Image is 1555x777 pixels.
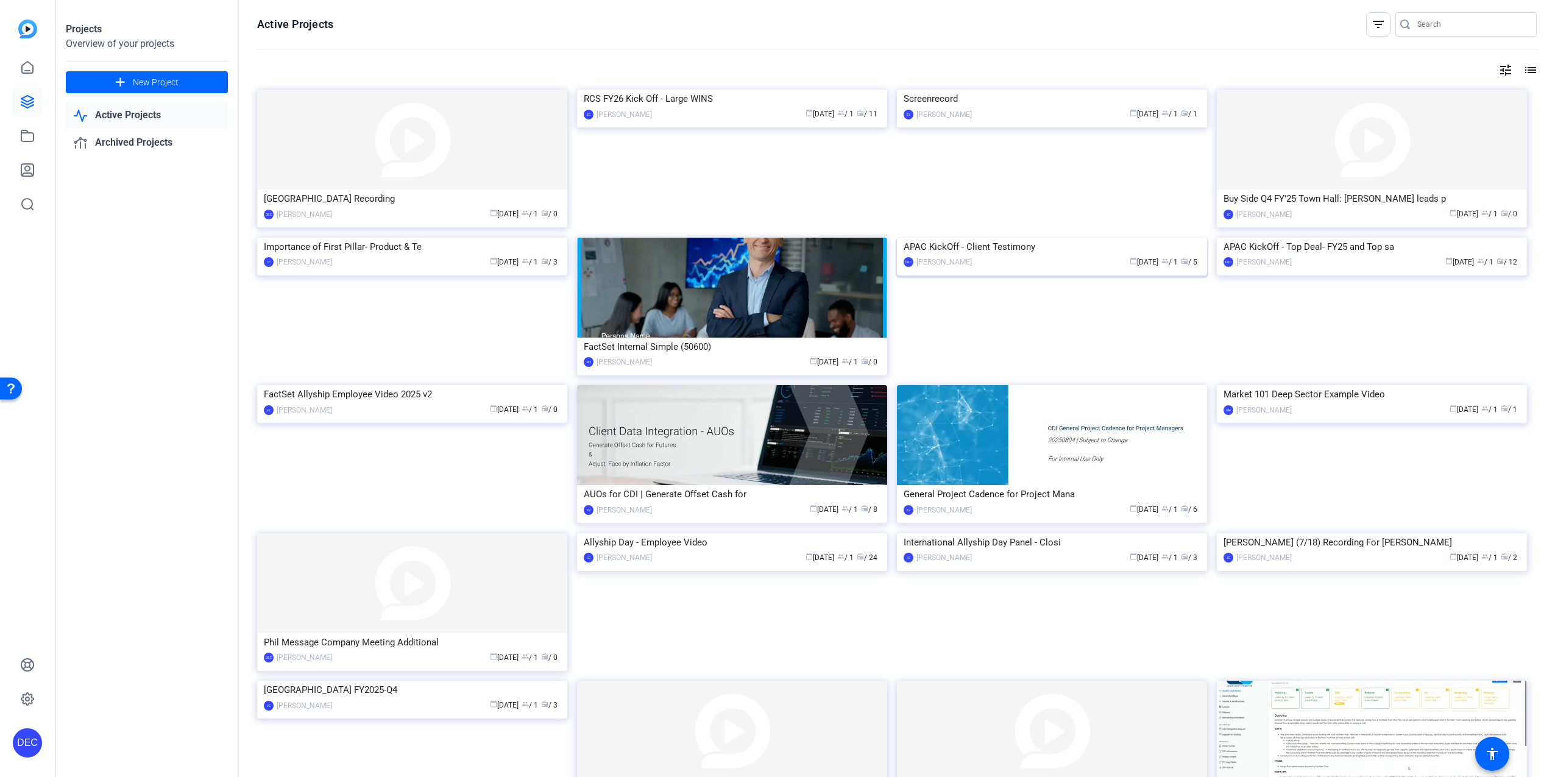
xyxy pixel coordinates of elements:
[810,505,838,514] span: [DATE]
[541,701,558,709] span: / 3
[857,553,864,560] span: radio
[1481,553,1489,560] span: group
[1236,208,1292,221] div: [PERSON_NAME]
[1498,63,1513,77] mat-icon: tune
[264,210,274,219] div: DEC
[1501,553,1517,562] span: / 2
[66,37,228,51] div: Overview of your projects
[522,700,529,708] span: group
[18,20,37,38] img: blue-gradient.svg
[522,653,538,662] span: / 1
[490,258,519,266] span: [DATE]
[66,130,228,155] a: Archived Projects
[264,190,561,208] div: [GEOGRAPHIC_DATA] Recording
[584,485,880,503] div: AUOs for CDI | Generate Offset Cash for
[1224,238,1520,256] div: APAC KickOff - Top Deal- FY25 and Top sa
[1224,210,1233,219] div: JC
[1224,405,1233,415] div: KM
[1371,17,1386,32] mat-icon: filter_list
[264,701,274,711] div: JC
[1445,258,1474,266] span: [DATE]
[904,553,913,562] div: LC
[837,109,845,116] span: group
[1497,258,1517,266] span: / 12
[522,653,529,660] span: group
[861,505,877,514] span: / 8
[916,552,972,564] div: [PERSON_NAME]
[584,357,593,367] div: RH
[541,405,548,412] span: radio
[1477,258,1493,266] span: / 1
[490,405,497,412] span: calendar_today
[597,356,652,368] div: [PERSON_NAME]
[861,358,877,366] span: / 0
[1161,109,1169,116] span: group
[1445,257,1453,264] span: calendar_today
[490,405,519,414] span: [DATE]
[1481,209,1489,216] span: group
[264,405,274,415] div: LC
[277,404,332,416] div: [PERSON_NAME]
[1450,210,1478,218] span: [DATE]
[806,110,834,118] span: [DATE]
[806,553,813,560] span: calendar_today
[806,109,813,116] span: calendar_today
[1161,258,1178,266] span: / 1
[841,505,858,514] span: / 1
[904,485,1200,503] div: General Project Cadence for Project Mana
[541,405,558,414] span: / 0
[1236,404,1292,416] div: [PERSON_NAME]
[264,653,274,662] div: DEC
[1501,210,1517,218] span: / 0
[584,90,880,108] div: RCS FY26 Kick Off - Large WINS
[522,258,538,266] span: / 1
[1236,552,1292,564] div: [PERSON_NAME]
[916,256,972,268] div: [PERSON_NAME]
[522,209,529,216] span: group
[113,75,128,90] mat-icon: add
[810,358,838,366] span: [DATE]
[837,110,854,118] span: / 1
[541,258,558,266] span: / 3
[857,110,877,118] span: / 11
[277,651,332,664] div: [PERSON_NAME]
[1130,505,1137,512] span: calendar_today
[1181,505,1197,514] span: / 6
[541,700,548,708] span: radio
[490,700,497,708] span: calendar_today
[1161,110,1178,118] span: / 1
[1477,257,1484,264] span: group
[541,653,548,660] span: radio
[490,653,497,660] span: calendar_today
[806,553,834,562] span: [DATE]
[13,728,42,757] div: DEC
[1450,209,1457,216] span: calendar_today
[904,90,1200,108] div: Screenrecord
[861,505,868,512] span: radio
[541,209,548,216] span: radio
[810,357,817,364] span: calendar_today
[1497,257,1504,264] span: radio
[837,553,845,560] span: group
[857,109,864,116] span: radio
[490,701,519,709] span: [DATE]
[584,110,593,119] div: JC
[1130,553,1137,560] span: calendar_today
[1181,505,1188,512] span: radio
[1181,257,1188,264] span: radio
[597,504,652,516] div: [PERSON_NAME]
[1130,109,1137,116] span: calendar_today
[1181,109,1188,116] span: radio
[916,108,972,121] div: [PERSON_NAME]
[1450,405,1457,412] span: calendar_today
[1224,385,1520,403] div: Market 101 Deep Sector Example Video
[861,357,868,364] span: radio
[522,257,529,264] span: group
[264,633,561,651] div: Phil Message Company Meeting Additional
[1224,190,1520,208] div: Buy Side Q4 FY'25 Town Hall: [PERSON_NAME] leads p
[541,210,558,218] span: / 0
[584,505,593,515] div: KV
[133,76,179,89] span: New Project
[916,504,972,516] div: [PERSON_NAME]
[904,533,1200,552] div: International Allyship Day Panel - Closi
